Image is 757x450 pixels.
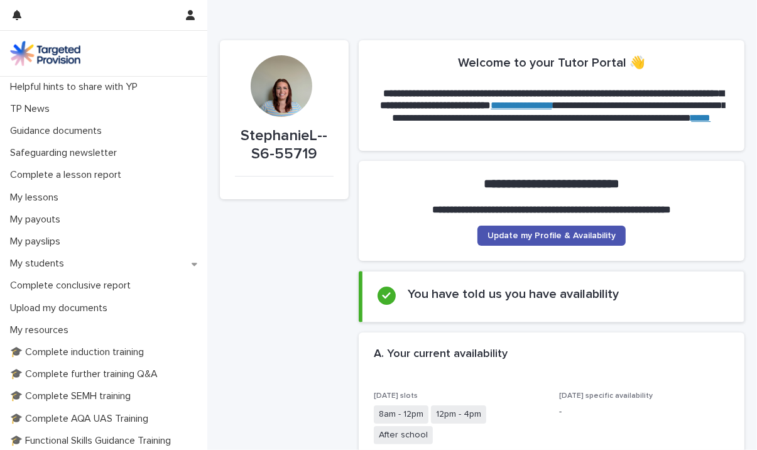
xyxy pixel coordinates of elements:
[5,413,158,425] p: 🎓 Complete AQA UAS Training
[5,103,60,115] p: TP News
[408,287,619,302] h2: You have told us you have availability
[5,435,181,447] p: 🎓 Functional Skills Guidance Training
[5,81,148,93] p: Helpful hints to share with YP
[477,226,626,246] a: Update my Profile & Availability
[5,324,79,336] p: My resources
[5,280,141,292] p: Complete conclusive report
[559,405,729,419] p: -
[487,231,616,240] span: Update my Profile & Availability
[5,214,70,226] p: My payouts
[5,147,127,159] p: Safeguarding newsletter
[5,169,131,181] p: Complete a lesson report
[5,125,112,137] p: Guidance documents
[235,127,334,163] p: StephanieL--S6-55719
[431,405,486,424] span: 12pm - 4pm
[559,392,653,400] span: [DATE] specific availability
[458,55,645,70] h2: Welcome to your Tutor Portal 👋
[5,236,70,248] p: My payslips
[5,192,68,204] p: My lessons
[5,258,74,270] p: My students
[5,390,141,402] p: 🎓 Complete SEMH training
[5,368,168,380] p: 🎓 Complete further training Q&A
[5,302,117,314] p: Upload my documents
[5,346,154,358] p: 🎓 Complete induction training
[374,426,433,444] span: After school
[10,41,80,66] img: M5nRWzHhSzIhMunXDL62
[374,348,508,361] h2: A. Your current availability
[374,405,428,424] span: 8am - 12pm
[374,392,418,400] span: [DATE] slots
